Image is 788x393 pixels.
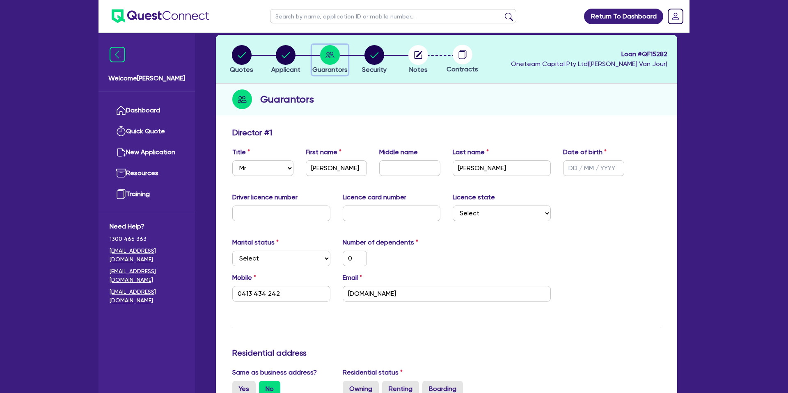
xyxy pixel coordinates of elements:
input: Search by name, application ID or mobile number... [270,9,516,23]
a: Return To Dashboard [584,9,663,24]
label: Email [343,273,362,283]
h3: Residential address [232,348,661,358]
span: Applicant [271,66,300,73]
a: [EMAIL_ADDRESS][DOMAIN_NAME] [110,247,184,264]
a: Dropdown toggle [665,6,686,27]
button: Applicant [271,45,301,75]
span: Need Help? [110,222,184,231]
img: resources [116,168,126,178]
img: step-icon [232,89,252,109]
span: Oneteam Capital Pty Ltd ( [PERSON_NAME] Van Jour ) [511,60,667,68]
label: Last name [453,147,489,157]
label: First name [306,147,341,157]
span: Loan # QF15282 [511,49,667,59]
span: Welcome [PERSON_NAME] [108,73,185,83]
span: 1300 465 363 [110,235,184,243]
button: Notes [408,45,428,75]
label: Marital status [232,238,279,247]
label: Driver licence number [232,192,298,202]
button: Guarantors [312,45,348,75]
a: Quick Quote [110,121,184,142]
label: Mobile [232,273,256,283]
a: Resources [110,163,184,184]
img: training [116,189,126,199]
input: DD / MM / YYYY [563,160,624,176]
img: quest-connect-logo-blue [112,9,209,23]
img: new-application [116,147,126,157]
label: Middle name [379,147,418,157]
a: [EMAIL_ADDRESS][DOMAIN_NAME] [110,288,184,305]
label: Licence state [453,192,495,202]
span: Guarantors [312,66,348,73]
label: Number of dependents [343,238,418,247]
span: Notes [409,66,428,73]
span: Security [362,66,387,73]
img: quick-quote [116,126,126,136]
label: Licence card number [343,192,406,202]
button: Security [362,45,387,75]
h3: Director # 1 [232,128,272,137]
button: Quotes [229,45,254,75]
h2: Guarantors [260,92,314,107]
a: [EMAIL_ADDRESS][DOMAIN_NAME] [110,267,184,284]
label: Same as business address? [232,368,317,377]
span: Quotes [230,66,253,73]
label: Title [232,147,250,157]
span: Contracts [447,65,478,73]
label: Date of birth [563,147,607,157]
label: Residential status [343,368,403,377]
a: Dashboard [110,100,184,121]
a: New Application [110,142,184,163]
a: Training [110,184,184,205]
img: icon-menu-close [110,47,125,62]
